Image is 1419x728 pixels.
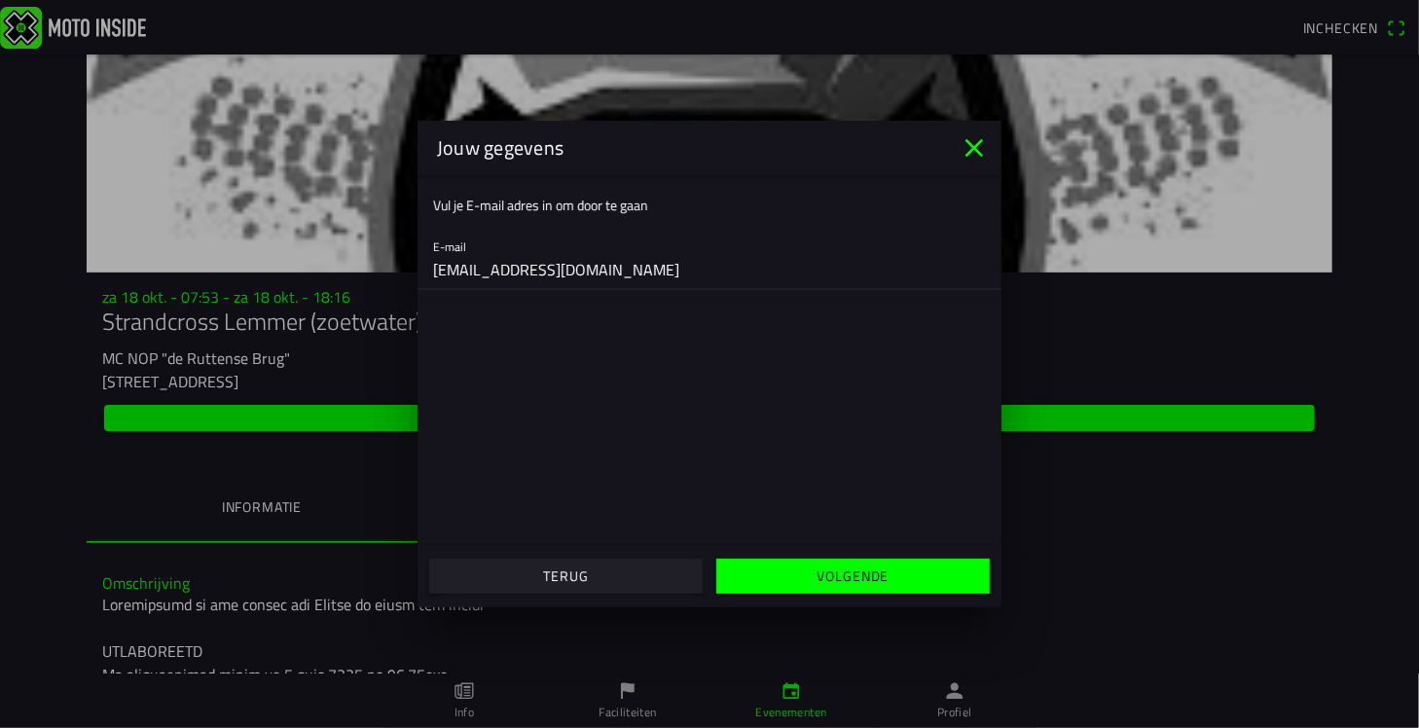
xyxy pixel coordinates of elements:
[429,559,703,594] ion-button: Terug
[433,195,648,215] ion-label: Vul je E-mail adres in om door te gaan
[418,133,959,163] ion-title: Jouw gegevens
[959,132,990,164] ion-icon: close
[818,569,890,583] ion-text: Volgende
[433,250,986,289] input: E-mail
